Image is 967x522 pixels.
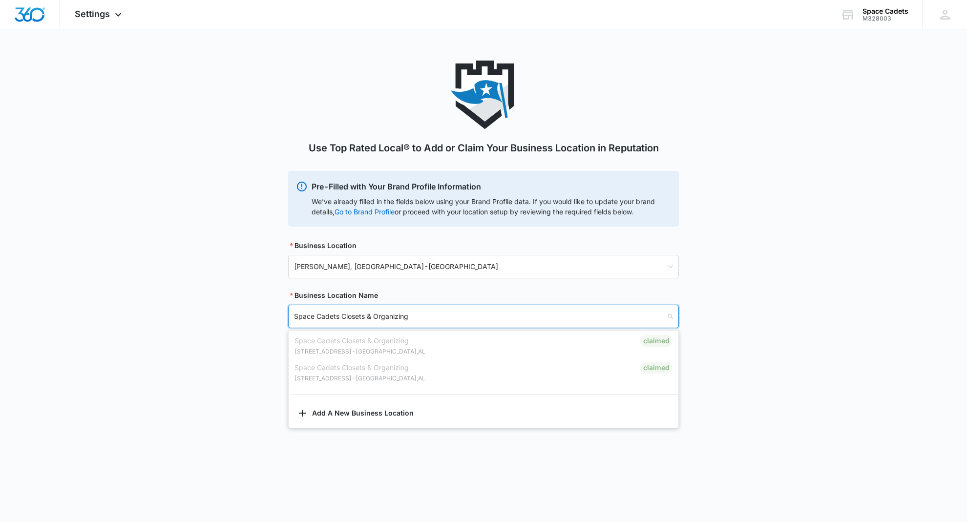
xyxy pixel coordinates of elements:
div: We’ve already filled in the fields below using your Brand Profile data. If you would like to upda... [312,196,671,217]
p: Pre-Filled with Your Brand Profile Information [312,181,671,192]
p: [STREET_ADDRESS] - [GEOGRAPHIC_DATA] , AL [294,373,425,384]
div: Space Cadets Closets & Organizing [294,335,425,357]
div: account id [862,15,908,22]
p: [STREET_ADDRESS] - [GEOGRAPHIC_DATA] , AL [294,346,425,357]
div: Claimed [640,362,673,374]
label: Business Location Name [290,290,378,301]
div: Claimed [640,335,673,347]
h1: Use Top Rated Local® to Add or Claim Your Business Location in Reputation [309,141,659,155]
span: Settings [75,9,110,19]
label: Business Location [290,240,357,251]
button: Add A New Business Location [289,402,678,426]
span: [PERSON_NAME], [GEOGRAPHIC_DATA] - [GEOGRAPHIC_DATA] [294,258,673,275]
div: Space Cadets Closets & Organizing [294,362,425,384]
img: Top Rated Local® [449,61,518,129]
div: account name [862,7,908,15]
